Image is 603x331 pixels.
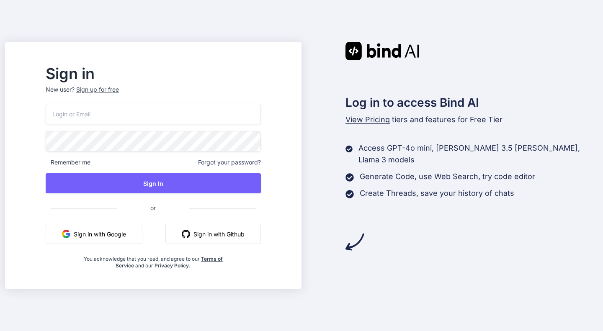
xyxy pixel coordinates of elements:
[345,94,598,111] h2: Log in to access Bind AI
[46,158,90,167] span: Remember me
[46,67,261,80] h2: Sign in
[360,171,535,182] p: Generate Code, use Web Search, try code editor
[360,187,514,199] p: Create Threads, save your history of chats
[345,233,364,251] img: arrow
[182,230,190,238] img: github
[76,85,119,94] div: Sign up for free
[155,262,191,269] a: Privacy Policy.
[165,224,261,244] button: Sign in with Github
[345,42,419,60] img: Bind AI logo
[345,115,390,124] span: View Pricing
[46,104,261,124] input: Login or Email
[81,251,225,269] div: You acknowledge that you read, and agree to our and our
[46,224,142,244] button: Sign in with Google
[62,230,70,238] img: google
[198,158,261,167] span: Forgot your password?
[116,256,223,269] a: Terms of Service
[117,198,189,218] span: or
[46,85,261,104] p: New user?
[46,173,261,193] button: Sign In
[358,142,598,166] p: Access GPT-4o mini, [PERSON_NAME] 3.5 [PERSON_NAME], Llama 3 models
[345,114,598,126] p: tiers and features for Free Tier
